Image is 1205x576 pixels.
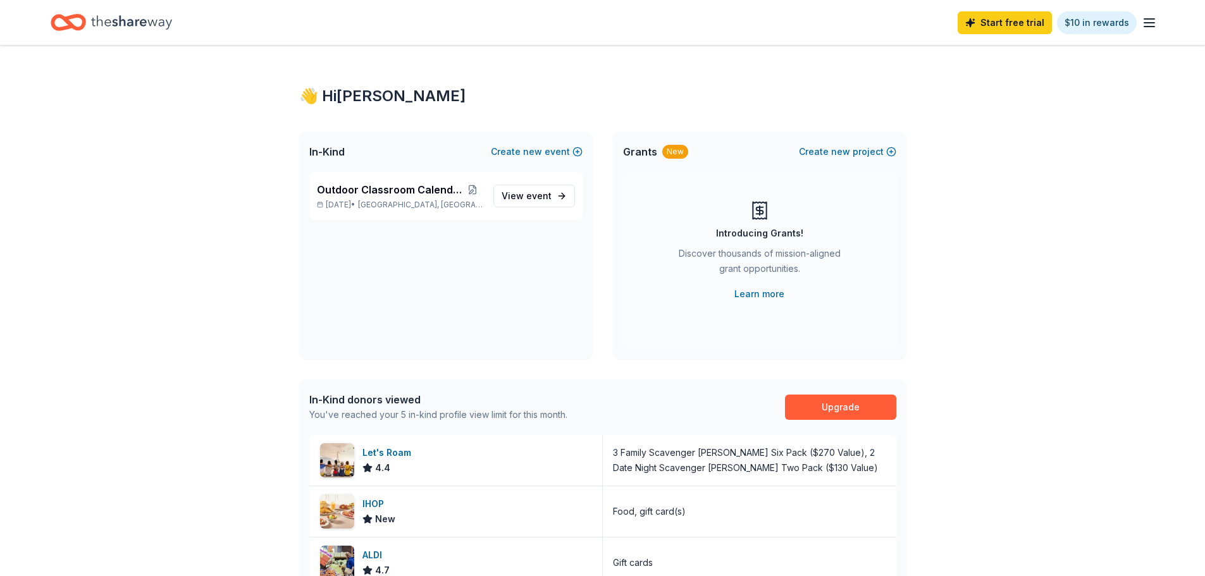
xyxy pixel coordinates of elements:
button: Createnewevent [491,144,583,159]
span: In-Kind [309,144,345,159]
span: new [523,144,542,159]
span: [GEOGRAPHIC_DATA], [GEOGRAPHIC_DATA] [358,200,483,210]
a: Upgrade [785,395,896,420]
span: Outdoor Classroom Calendar Raffle [317,182,462,197]
div: Discover thousands of mission-aligned grant opportunities. [674,246,846,281]
div: 👋 Hi [PERSON_NAME] [299,86,906,106]
span: 4.4 [375,460,390,475]
a: $10 in rewards [1057,11,1137,34]
a: View event [493,185,575,207]
div: In-Kind donors viewed [309,392,567,407]
p: [DATE] • [317,200,483,210]
div: Let's Roam [362,445,416,460]
span: View [502,188,552,204]
div: New [662,145,688,159]
span: new [831,144,850,159]
img: Image for Let's Roam [320,443,354,477]
a: Learn more [734,286,784,302]
div: Gift cards [613,555,653,570]
img: Image for IHOP [320,494,354,529]
div: Introducing Grants! [716,226,803,241]
button: Createnewproject [799,144,896,159]
span: New [375,512,395,527]
div: IHOP [362,496,395,512]
div: 3 Family Scavenger [PERSON_NAME] Six Pack ($270 Value), 2 Date Night Scavenger [PERSON_NAME] Two ... [613,445,886,475]
div: ALDI [362,548,390,563]
a: Start free trial [958,11,1052,34]
div: You've reached your 5 in-kind profile view limit for this month. [309,407,567,422]
a: Home [51,8,172,37]
span: event [526,190,552,201]
div: Food, gift card(s) [613,504,686,519]
span: Grants [623,144,657,159]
